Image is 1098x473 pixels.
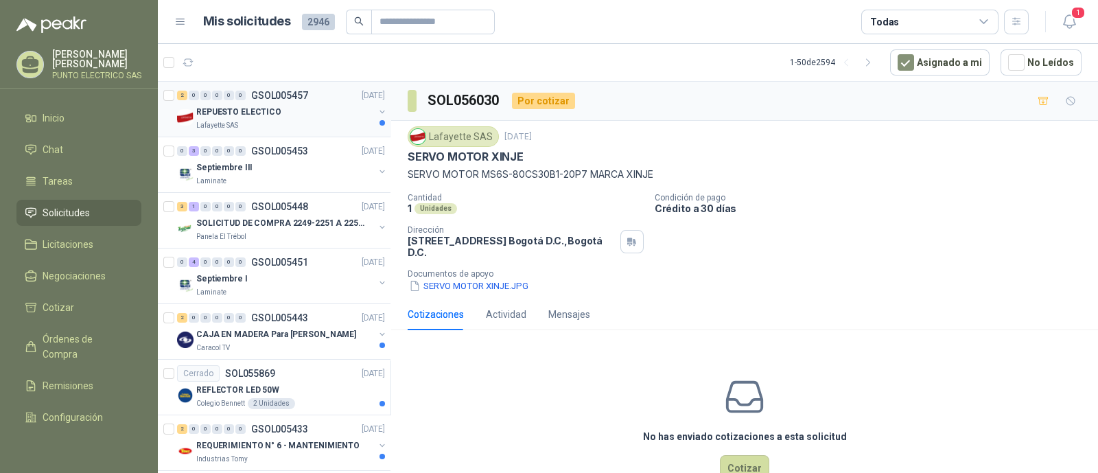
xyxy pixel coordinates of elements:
img: Logo peakr [16,16,86,33]
img: Company Logo [177,387,194,404]
p: REFLECTOR LED 50W [196,384,279,397]
p: Documentos de apoyo [408,269,1093,279]
div: 0 [212,424,222,434]
p: Laminate [196,287,226,298]
p: Septiembre I [196,273,248,286]
div: Actividad [486,307,526,322]
span: Órdenes de Compra [43,332,128,362]
p: [DATE] [362,145,385,158]
div: 0 [235,146,246,156]
p: Cantidad [408,193,644,203]
div: 0 [224,202,234,211]
div: 0 [200,424,211,434]
div: 0 [224,313,234,323]
a: CerradoSOL055869[DATE] Company LogoREFLECTOR LED 50WColegio Bennett2 Unidades [158,360,390,415]
div: 0 [224,257,234,267]
span: Chat [43,142,63,157]
div: 0 [189,91,199,100]
a: 0 3 0 0 0 0 GSOL005453[DATE] Company LogoSeptiembre IIILaminate [177,143,388,187]
p: GSOL005457 [251,91,308,100]
div: 0 [200,257,211,267]
span: Cotizar [43,300,74,315]
p: PUNTO ELECTRICO SAS [52,71,141,80]
a: Inicio [16,105,141,131]
a: 2 0 0 0 0 0 GSOL005457[DATE] Company LogoREPUESTO ELECTICOLafayette SAS [177,87,388,131]
p: Panela El Trébol [196,231,246,242]
p: SERVO MOTOR XINJE [408,150,524,164]
span: Licitaciones [43,237,93,252]
p: REQUERIMIENTO N° 6 - MANTENIMIENTO [196,439,360,452]
p: Lafayette SAS [196,120,238,131]
p: CAJA EN MADERA Para [PERSON_NAME] [196,328,356,341]
p: [DATE] [362,200,385,214]
p: Industrias Tomy [196,454,248,465]
p: Condición de pago [655,193,1093,203]
span: Configuración [43,410,103,425]
div: 0 [200,91,211,100]
div: 2 [177,91,187,100]
p: [DATE] [504,130,532,143]
button: 1 [1057,10,1082,34]
p: GSOL005443 [251,313,308,323]
h3: SOL056030 [428,90,501,111]
p: [STREET_ADDRESS] Bogotá D.C. , Bogotá D.C. [408,235,615,258]
div: Lafayette SAS [408,126,499,147]
p: GSOL005433 [251,424,308,434]
p: GSOL005453 [251,146,308,156]
p: [DATE] [362,256,385,269]
a: Configuración [16,404,141,430]
img: Company Logo [410,129,425,144]
span: search [354,16,364,26]
div: 2 [177,424,187,434]
button: Asignado a mi [890,49,990,76]
p: Septiembre III [196,161,253,174]
h3: No has enviado cotizaciones a esta solicitud [643,429,847,444]
div: Todas [870,14,899,30]
div: 0 [177,257,187,267]
a: 2 0 0 0 0 0 GSOL005433[DATE] Company LogoREQUERIMIENTO N° 6 - MANTENIMIENTOIndustrias Tomy [177,421,388,465]
div: 0 [212,91,222,100]
div: 0 [200,202,211,211]
div: 0 [212,257,222,267]
h1: Mis solicitudes [203,12,291,32]
a: 2 0 0 0 0 0 GSOL005443[DATE] Company LogoCAJA EN MADERA Para [PERSON_NAME]Caracol TV [177,310,388,354]
div: 0 [224,424,234,434]
div: Cerrado [177,365,220,382]
p: [DATE] [362,89,385,102]
a: Licitaciones [16,231,141,257]
div: 0 [200,146,211,156]
div: 1 [189,202,199,211]
p: SERVO MOTOR MS6S-80CS30B1-20P7 MARCA XINJE [408,167,1082,182]
p: SOL055869 [225,369,275,378]
p: Dirección [408,225,615,235]
div: 0 [235,424,246,434]
button: No Leídos [1001,49,1082,76]
div: 0 [224,146,234,156]
img: Company Logo [177,165,194,181]
div: 1 - 50 de 2594 [790,51,879,73]
div: 0 [224,91,234,100]
p: GSOL005451 [251,257,308,267]
div: 0 [200,313,211,323]
span: 2946 [302,14,335,30]
a: Tareas [16,168,141,194]
img: Company Logo [177,109,194,126]
p: Laminate [196,176,226,187]
div: 3 [177,202,187,211]
p: Crédito a 30 días [655,203,1093,214]
a: Cotizar [16,295,141,321]
a: Chat [16,137,141,163]
div: 0 [177,146,187,156]
p: Caracol TV [196,343,230,354]
div: 0 [189,313,199,323]
div: 4 [189,257,199,267]
img: Company Logo [177,220,194,237]
a: Negociaciones [16,263,141,289]
p: GSOL005448 [251,202,308,211]
p: [DATE] [362,423,385,436]
div: 2 Unidades [248,398,295,409]
div: Por cotizar [512,93,575,109]
p: REPUESTO ELECTICO [196,106,281,119]
span: Inicio [43,111,65,126]
div: Cotizaciones [408,307,464,322]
